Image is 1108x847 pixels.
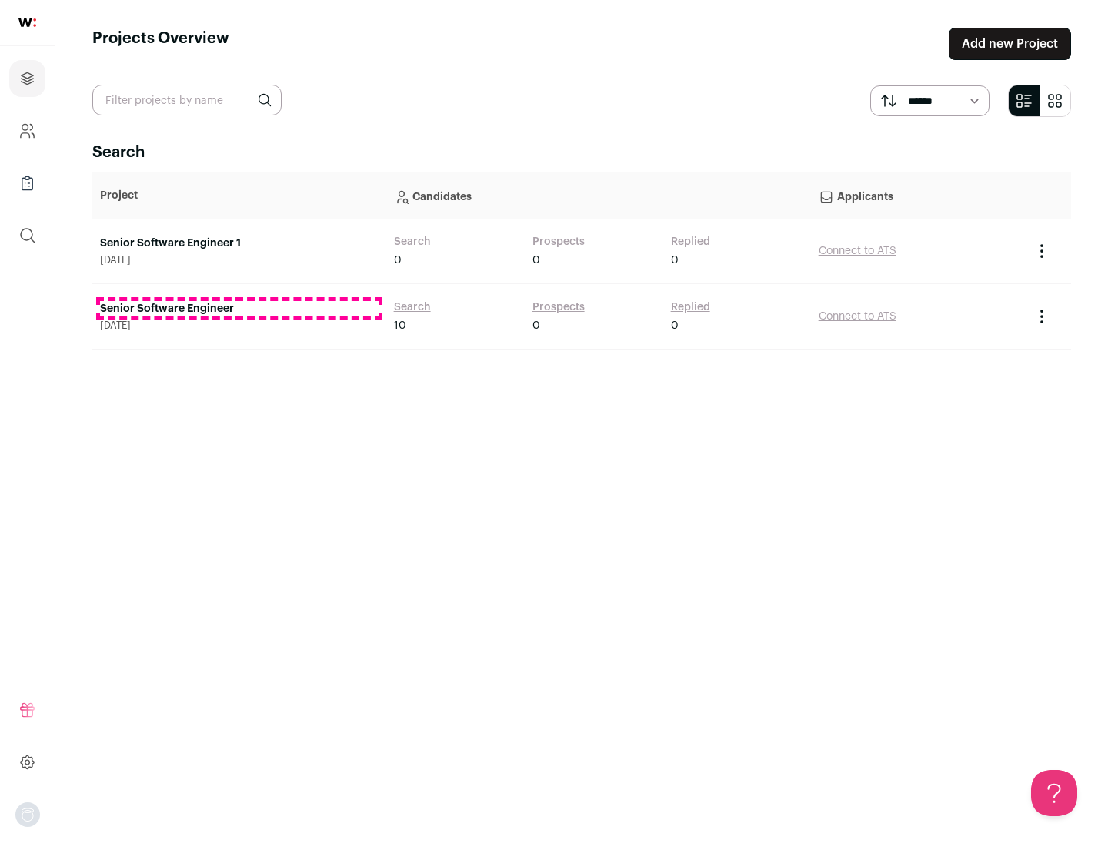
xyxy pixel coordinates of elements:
[532,300,585,315] a: Prospects
[949,28,1071,60] a: Add new Project
[9,112,45,149] a: Company and ATS Settings
[15,802,40,827] img: nopic.png
[671,253,679,268] span: 0
[1031,770,1077,816] iframe: Help Scout Beacon - Open
[671,300,710,315] a: Replied
[394,234,431,249] a: Search
[394,253,402,268] span: 0
[92,85,282,115] input: Filter projects by name
[100,236,379,251] a: Senior Software Engineer 1
[532,253,540,268] span: 0
[100,254,379,266] span: [DATE]
[532,234,585,249] a: Prospects
[394,318,406,333] span: 10
[9,60,45,97] a: Projects
[394,300,431,315] a: Search
[819,246,896,256] a: Connect to ATS
[1033,307,1051,326] button: Project Actions
[671,318,679,333] span: 0
[1033,242,1051,260] button: Project Actions
[100,188,379,203] p: Project
[819,180,1017,211] p: Applicants
[15,802,40,827] button: Open dropdown
[9,165,45,202] a: Company Lists
[394,180,803,211] p: Candidates
[92,28,229,60] h1: Projects Overview
[100,301,379,316] a: Senior Software Engineer
[532,318,540,333] span: 0
[100,320,379,332] span: [DATE]
[819,311,896,322] a: Connect to ATS
[92,142,1071,163] h2: Search
[671,234,710,249] a: Replied
[18,18,36,27] img: wellfound-shorthand-0d5821cbd27db2630d0214b213865d53afaa358527fdda9d0ea32b1df1b89c2c.svg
